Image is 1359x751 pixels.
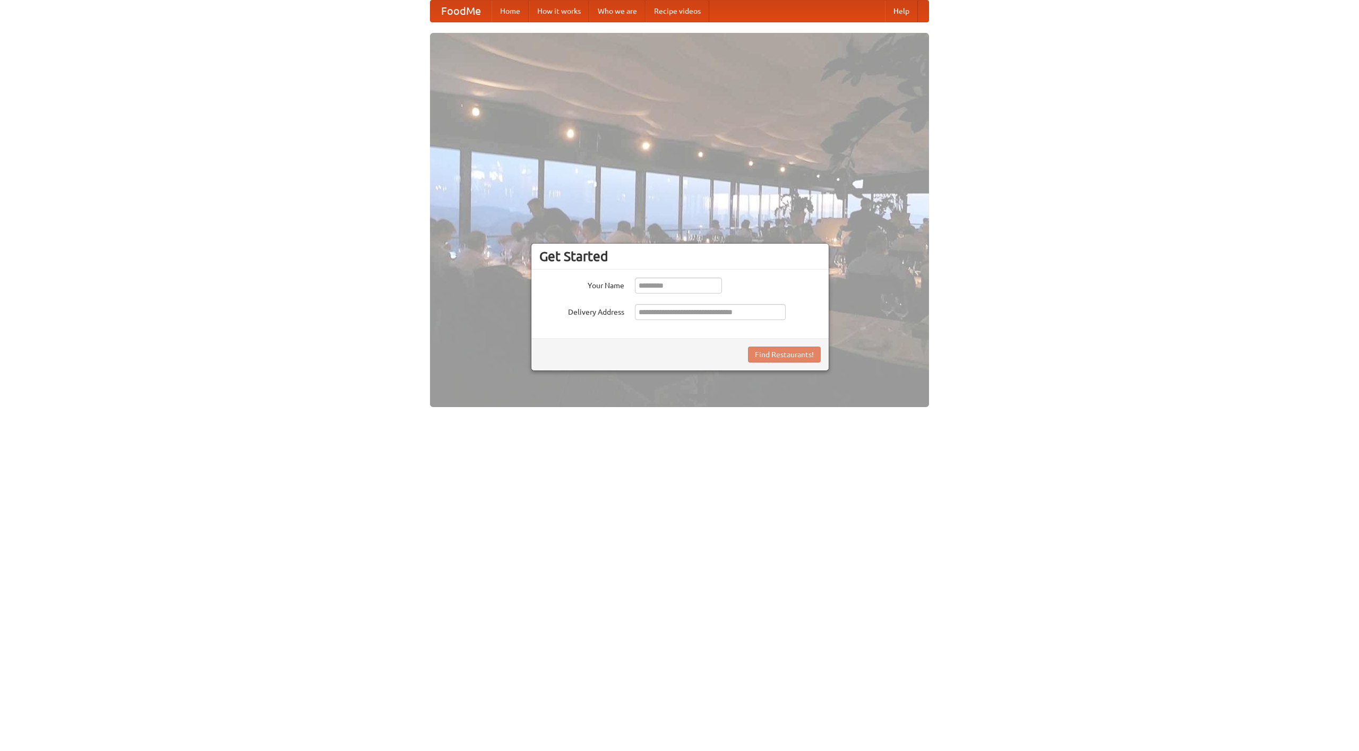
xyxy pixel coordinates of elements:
label: Delivery Address [539,304,624,317]
a: Who we are [589,1,646,22]
a: Recipe videos [646,1,709,22]
a: Home [492,1,529,22]
label: Your Name [539,278,624,291]
a: Help [885,1,918,22]
a: How it works [529,1,589,22]
h3: Get Started [539,248,821,264]
a: FoodMe [431,1,492,22]
button: Find Restaurants! [748,347,821,362]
